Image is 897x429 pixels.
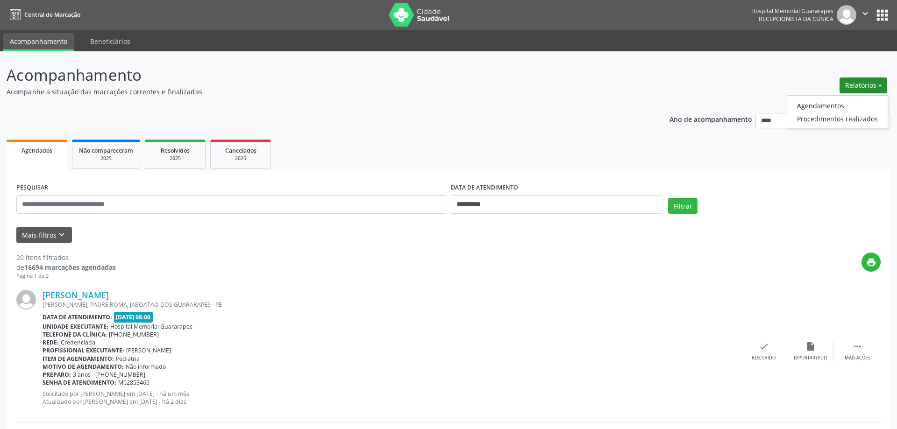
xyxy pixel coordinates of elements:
[43,355,114,363] b: Item de agendamento:
[116,355,140,363] span: Pediatria
[43,301,740,309] div: [PERSON_NAME], PADRE ROMA, JABOATAO DOS GUARARAPES - PE
[43,338,59,346] b: Rede:
[79,155,133,162] div: 2025
[43,323,108,331] b: Unidade executante:
[7,87,625,97] p: Acompanhe a situação das marcações correntes e finalizadas
[837,5,856,25] img: img
[43,346,124,354] b: Profissional executante:
[43,390,740,406] p: Solicitado por [PERSON_NAME] em [DATE] - há um mês Atualizado por [PERSON_NAME] em [DATE] - há 2 ...
[114,312,153,323] span: [DATE] 08:00
[16,253,116,262] div: 20 itens filtrados
[24,263,116,272] strong: 16694 marcações agendadas
[43,371,71,379] b: Preparo:
[451,181,518,195] label: DATA DE ATENDIMENTO
[16,290,36,309] img: img
[73,371,145,379] span: 3 anos - [PHONE_NUMBER]
[852,341,862,352] i: 
[7,63,625,87] p: Acompanhamento
[787,112,888,125] a: Procedimentos realizados
[7,7,80,22] a: Central de Marcação
[16,272,116,280] div: Página 1 de 2
[79,147,133,155] span: Não compareceram
[126,363,166,371] span: Não informado
[57,230,67,240] i: keyboard_arrow_down
[787,99,888,112] a: Agendamentos
[752,355,776,361] div: Resolvido
[161,147,190,155] span: Resolvidos
[126,346,171,354] span: [PERSON_NAME]
[24,11,80,19] span: Central de Marcação
[751,7,833,15] div: Hospital Memorial Guararapes
[43,290,109,300] a: [PERSON_NAME]
[16,181,48,195] label: PESQUISAR
[16,227,72,243] button: Mais filtroskeyboard_arrow_down
[759,15,833,23] span: Recepcionista da clínica
[43,363,124,371] b: Motivo de agendamento:
[43,379,116,387] b: Senha de atendimento:
[84,33,137,49] a: Beneficiários
[109,331,159,338] span: [PHONE_NUMBER]
[118,379,149,387] span: M02853465
[794,355,827,361] div: Exportar (PDF)
[840,77,887,93] button: Relatórios
[866,257,876,267] i: print
[225,147,256,155] span: Cancelados
[669,113,752,125] p: Ano de acompanhamento
[21,147,52,155] span: Agendados
[805,341,816,352] i: insert_drive_file
[217,155,264,162] div: 2025
[152,155,199,162] div: 2025
[43,313,112,321] b: Data de atendimento:
[3,33,74,51] a: Acompanhamento
[874,7,890,23] button: apps
[110,323,192,331] span: Hospital Memorial Guararapes
[43,331,107,338] b: Telefone da clínica:
[668,198,698,214] button: Filtrar
[787,95,888,129] ul: Relatórios
[845,355,870,361] div: Mais ações
[61,338,95,346] span: Credenciada
[860,8,870,19] i: 
[16,262,116,272] div: de
[861,253,881,272] button: print
[856,5,874,25] button: 
[759,341,769,352] i: check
